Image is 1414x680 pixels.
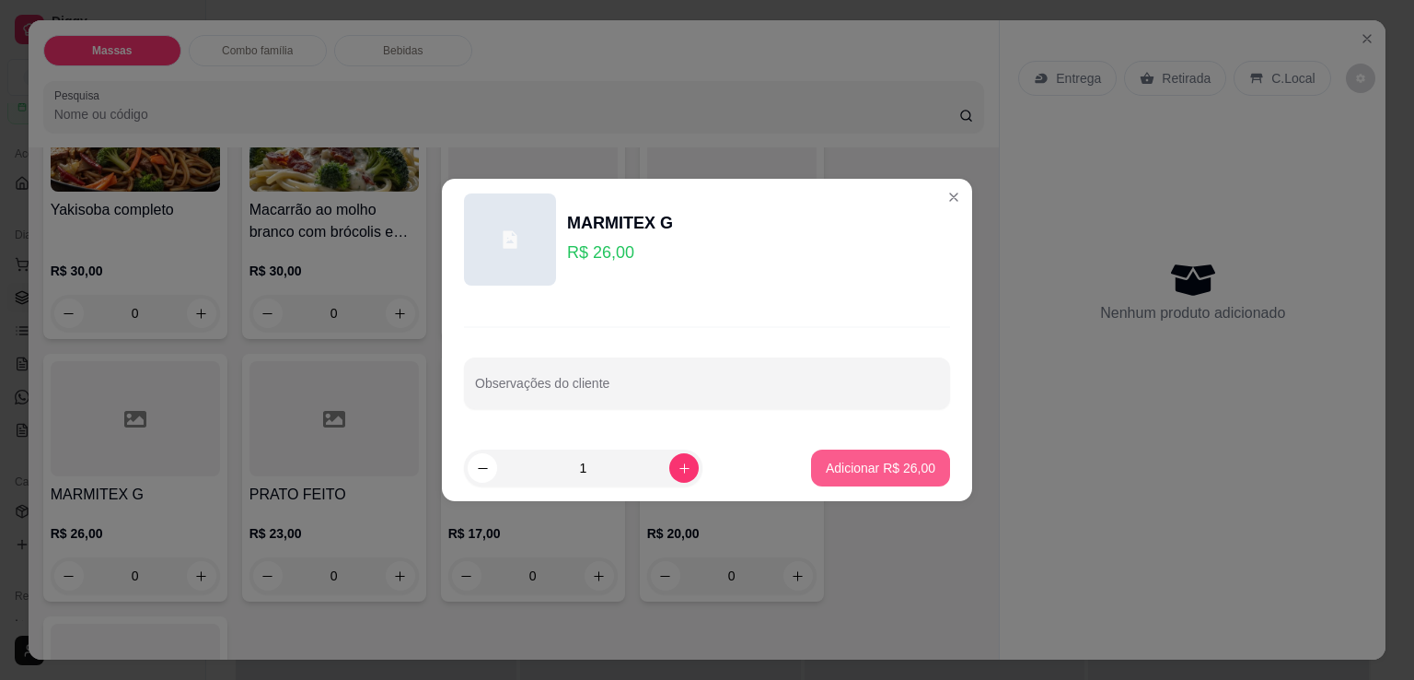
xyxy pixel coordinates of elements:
[475,381,939,400] input: Observações do cliente
[826,459,935,477] p: Adicionar R$ 26,00
[811,450,950,487] button: Adicionar R$ 26,00
[939,182,968,212] button: Close
[669,453,699,483] button: increase-product-quantity
[468,453,497,483] button: decrease-product-quantity
[567,240,673,265] p: R$ 26,00
[567,210,673,236] div: MARMITEX G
